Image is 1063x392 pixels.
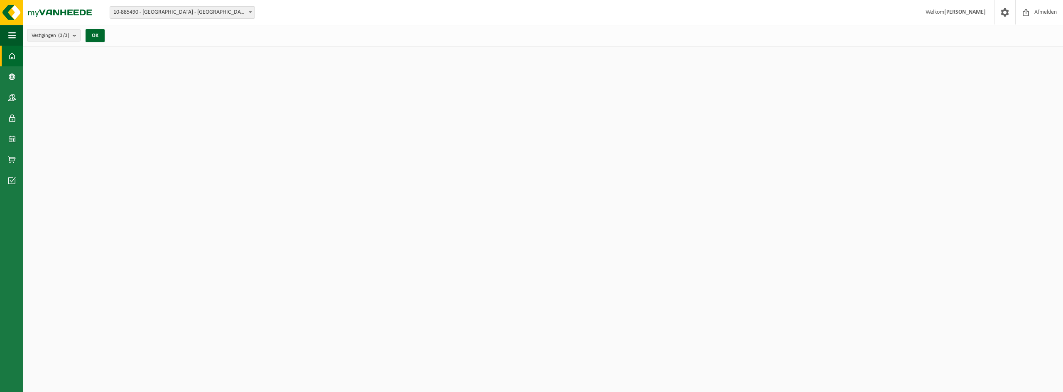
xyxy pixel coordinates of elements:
[27,29,81,41] button: Vestigingen(3/3)
[86,29,105,42] button: OK
[110,7,255,18] span: 10-885490 - VRIJE BASISSCHOOL DE LINDE - NIEUWERKERKEN
[32,29,69,42] span: Vestigingen
[110,6,255,19] span: 10-885490 - VRIJE BASISSCHOOL DE LINDE - NIEUWERKERKEN
[58,33,69,38] count: (3/3)
[944,9,986,15] strong: [PERSON_NAME]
